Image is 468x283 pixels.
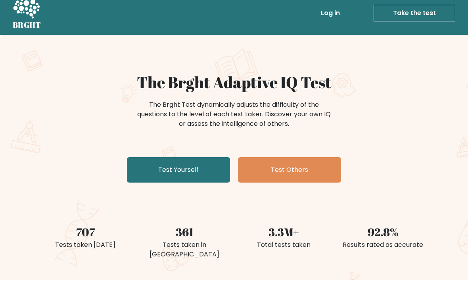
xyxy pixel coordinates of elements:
[238,157,341,183] a: Test Others
[374,5,455,21] a: Take the test
[338,224,428,241] div: 92.8%
[40,240,130,250] div: Tests taken [DATE]
[140,240,229,259] div: Tests taken in [GEOGRAPHIC_DATA]
[140,224,229,241] div: 361
[40,224,130,241] div: 707
[318,5,343,21] a: Log in
[135,100,333,129] div: The Brght Test dynamically adjusts the difficulty of the questions to the level of each test take...
[13,20,41,30] h5: BRGHT
[239,240,328,250] div: Total tests taken
[239,224,328,241] div: 3.3M+
[338,240,428,250] div: Results rated as accurate
[127,157,230,183] a: Test Yourself
[40,73,428,92] h1: The Brght Adaptive IQ Test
